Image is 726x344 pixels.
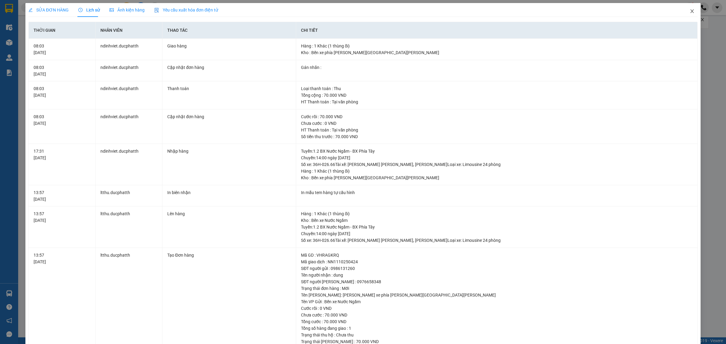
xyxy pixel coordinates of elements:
[301,258,692,265] div: Mã giao dịch : NN1110250424
[296,22,698,39] th: Chi tiết
[301,285,692,292] div: Trạng thái đơn hàng : Mới
[301,92,692,99] div: Tổng cộng : 70.000 VND
[301,224,692,244] div: Tuyến : 1.2 BX Nước Ngầm - BX Phía Tây Chuyến: 14:00 ngày [DATE] Số xe: 36H-026.66 Tài xế: [PERSO...
[167,85,291,92] div: Thanh toán
[167,43,291,49] div: Giao hàng
[301,292,692,298] div: Tên [PERSON_NAME]: [PERSON_NAME] xe phía [PERSON_NAME][GEOGRAPHIC_DATA][PERSON_NAME]
[28,8,33,12] span: edit
[301,43,692,49] div: Hàng : 1 Khác (1 thùng ổi)
[301,133,692,140] div: Số tiền thu trước : 70.000 VND
[167,64,291,71] div: Cập nhật đơn hàng
[96,109,162,144] td: ndinhviet.ducphatth
[96,144,162,185] td: ndinhviet.ducphatth
[684,3,701,20] button: Close
[301,298,692,305] div: Tên VP Gửi : Bến xe Nước Ngầm
[301,148,692,168] div: Tuyến : 1.2 BX Nước Ngầm - BX Phía Tây Chuyến: 14:00 ngày [DATE] Số xe: 36H-026.66 Tài xế: [PERSO...
[96,206,162,248] td: ltthu.ducphatth
[96,22,162,39] th: Nhân viên
[301,252,692,258] div: Mã GD : VHRAGKRQ
[301,265,692,272] div: SĐT người gửi : 0986131260
[34,189,90,203] div: 13:57 [DATE]
[301,189,692,196] div: In mẫu tem hàng tự cấu hình
[110,8,145,12] span: Ảnh kiện hàng
[34,252,90,265] div: 13:57 [DATE]
[110,8,114,12] span: picture
[301,332,692,338] div: Trạng thái thu hộ : Chưa thu
[301,64,692,71] div: Gán nhãn :
[167,210,291,217] div: Lên hàng
[301,127,692,133] div: HT Thanh toán : Tại văn phòng
[301,305,692,312] div: Cước rồi : 0 VND
[301,99,692,105] div: HT Thanh toán : Tại văn phòng
[162,22,296,39] th: Thao tác
[154,8,159,13] img: icon
[301,168,692,174] div: Hàng : 1 Khác (1 thùng ổi)
[34,85,90,99] div: 08:03 [DATE]
[301,174,692,181] div: Kho : Bến xe phía [PERSON_NAME][GEOGRAPHIC_DATA][PERSON_NAME]
[34,113,90,127] div: 08:03 [DATE]
[301,120,692,127] div: Chưa cước : 0 VND
[301,312,692,318] div: Chưa cước : 70.000 VND
[167,189,291,196] div: In biên nhận
[29,22,96,39] th: Thời gian
[301,278,692,285] div: SĐT người [PERSON_NAME] : 0976658348
[301,318,692,325] div: Tổng cước : 70.000 VND
[301,325,692,332] div: Tổng số hàng đang giao : 1
[28,8,69,12] span: SỬA ĐƠN HÀNG
[690,9,695,14] span: close
[96,185,162,207] td: ltthu.ducphatth
[301,49,692,56] div: Kho : Bến xe phía [PERSON_NAME][GEOGRAPHIC_DATA][PERSON_NAME]
[78,8,100,12] span: Lịch sử
[301,210,692,217] div: Hàng : 1 Khác (1 thùng ổi)
[34,43,90,56] div: 08:03 [DATE]
[34,64,90,77] div: 08:03 [DATE]
[167,252,291,258] div: Tạo Đơn hàng
[167,148,291,154] div: Nhập hàng
[154,8,218,12] span: Yêu cầu xuất hóa đơn điện tử
[78,8,83,12] span: clock-circle
[301,272,692,278] div: Tên người nhận : dung
[96,39,162,60] td: ndinhviet.ducphatth
[34,210,90,224] div: 13:57 [DATE]
[301,85,692,92] div: Loại thanh toán : Thu
[301,217,692,224] div: Kho : Bến xe Nước Ngầm
[301,113,692,120] div: Cước rồi : 70.000 VND
[34,148,90,161] div: 17:31 [DATE]
[96,60,162,82] td: ndinhviet.ducphatth
[96,81,162,109] td: ndinhviet.ducphatth
[167,113,291,120] div: Cập nhật đơn hàng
